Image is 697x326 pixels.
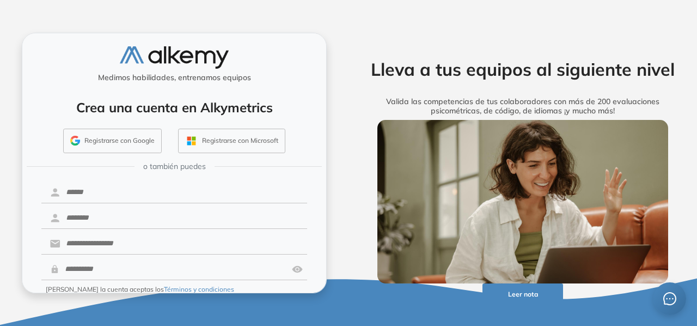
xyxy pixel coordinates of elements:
h4: Crea una cuenta en Alkymetrics [36,100,312,116]
img: logo-alkemy [120,46,229,69]
button: Leer nota [482,283,564,305]
span: [PERSON_NAME] la cuenta aceptas los [46,285,234,294]
span: o también puedes [143,161,206,172]
span: message [663,292,676,305]
h5: Valida las competencias de tus colaboradores con más de 200 evaluaciones psicométricas, de código... [361,97,684,116]
h2: Lleva a tus equipos al siguiente nivel [361,59,684,80]
button: Registrarse con Google [63,129,162,154]
h5: Medimos habilidades, entrenamos equipos [27,73,322,82]
img: asd [292,259,303,280]
button: Términos y condiciones [164,285,234,294]
img: img-more-info [377,120,669,284]
img: OUTLOOK_ICON [185,135,198,147]
button: Registrarse con Microsoft [178,129,285,154]
img: GMAIL_ICON [70,136,80,146]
